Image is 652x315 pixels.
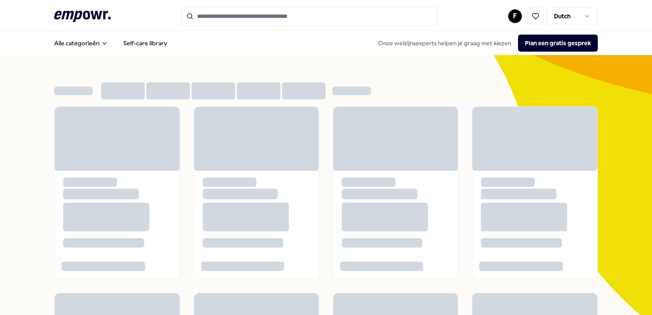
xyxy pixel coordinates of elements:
[508,9,522,23] button: F
[518,35,598,52] button: Plan een gratis gesprek
[47,35,174,52] nav: Main
[47,35,115,52] button: Alle categorieën
[181,7,437,26] input: Search for products, categories or subcategories
[116,35,174,52] a: Self-care library
[371,35,598,52] div: Onze welzijnsexperts helpen je graag met kiezen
